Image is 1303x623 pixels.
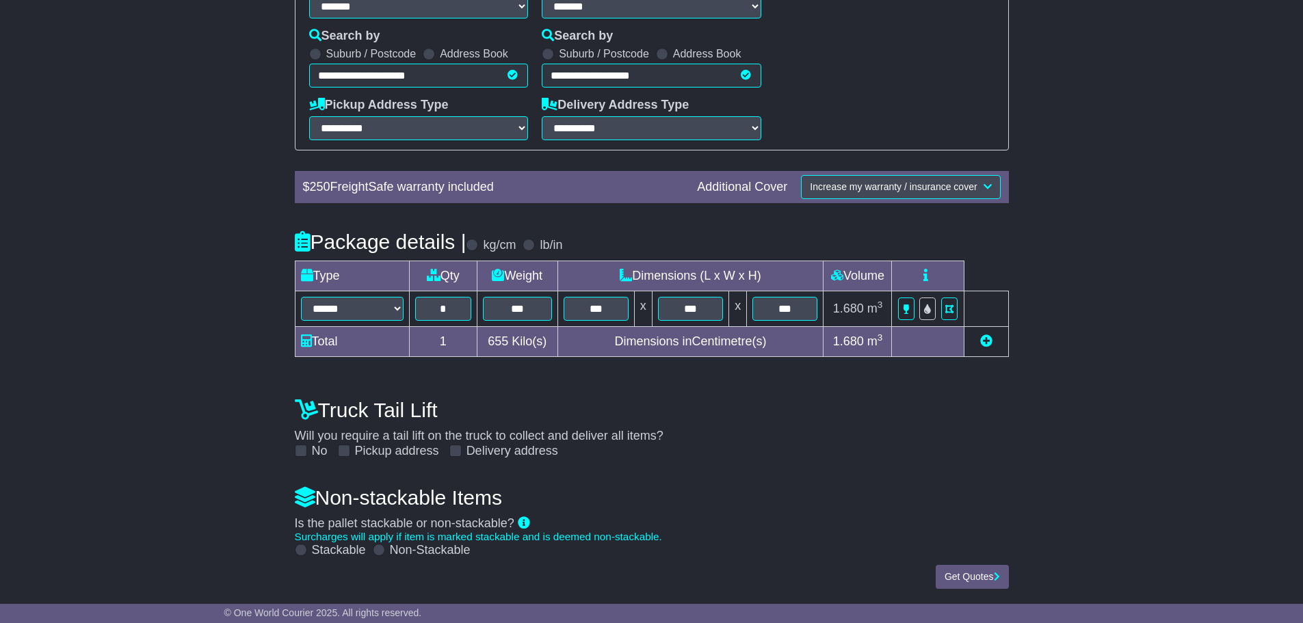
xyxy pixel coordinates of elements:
td: Dimensions (L x W x H) [557,261,824,291]
h4: Truck Tail Lift [295,399,1009,421]
label: Pickup address [355,444,439,459]
span: 1.680 [833,302,864,315]
h4: Non-stackable Items [295,486,1009,509]
td: 1 [409,326,477,356]
label: lb/in [540,238,562,253]
td: Type [295,261,409,291]
label: Suburb / Postcode [326,47,417,60]
td: Kilo(s) [477,326,557,356]
label: Delivery address [466,444,558,459]
span: 250 [310,180,330,194]
button: Get Quotes [936,565,1009,589]
div: Will you require a tail lift on the truck to collect and deliver all items? [288,392,1016,459]
span: m [867,334,883,348]
label: Delivery Address Type [542,98,689,113]
td: Weight [477,261,557,291]
span: Increase my warranty / insurance cover [810,181,977,192]
div: Surcharges will apply if item is marked stackable and is deemed non-stackable. [295,531,1009,543]
label: Stackable [312,543,366,558]
span: 1.680 [833,334,864,348]
sup: 3 [878,332,883,343]
label: Search by [309,29,380,44]
div: $ FreightSafe warranty included [296,180,691,195]
sup: 3 [878,300,883,310]
label: Search by [542,29,613,44]
label: No [312,444,328,459]
span: 655 [488,334,508,348]
div: Additional Cover [690,180,794,195]
td: Dimensions in Centimetre(s) [557,326,824,356]
span: Is the pallet stackable or non-stackable? [295,516,514,530]
a: Add new item [980,334,992,348]
label: kg/cm [483,238,516,253]
td: Qty [409,261,477,291]
span: m [867,302,883,315]
label: Address Book [673,47,741,60]
span: © One World Courier 2025. All rights reserved. [224,607,422,618]
label: Non-Stackable [390,543,471,558]
td: x [634,291,652,326]
h4: Package details | [295,230,466,253]
label: Suburb / Postcode [559,47,649,60]
button: Increase my warranty / insurance cover [801,175,1000,199]
td: x [729,291,747,326]
td: Volume [824,261,892,291]
label: Address Book [440,47,508,60]
label: Pickup Address Type [309,98,449,113]
td: Total [295,326,409,356]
